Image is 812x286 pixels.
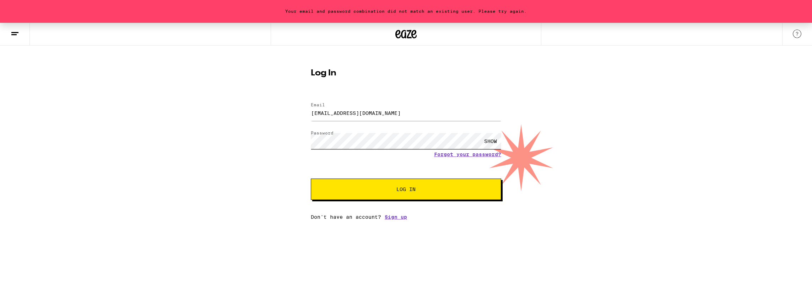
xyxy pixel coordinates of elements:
[311,214,501,220] div: Don't have an account?
[311,102,325,107] label: Email
[480,133,501,149] div: SHOW
[385,214,407,220] a: Sign up
[311,131,334,135] label: Password
[311,69,501,78] h1: Log In
[4,5,51,11] span: Hi. Need any help?
[434,152,501,157] a: Forgot your password?
[311,105,501,121] input: Email
[396,187,416,192] span: Log In
[311,179,501,200] button: Log In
